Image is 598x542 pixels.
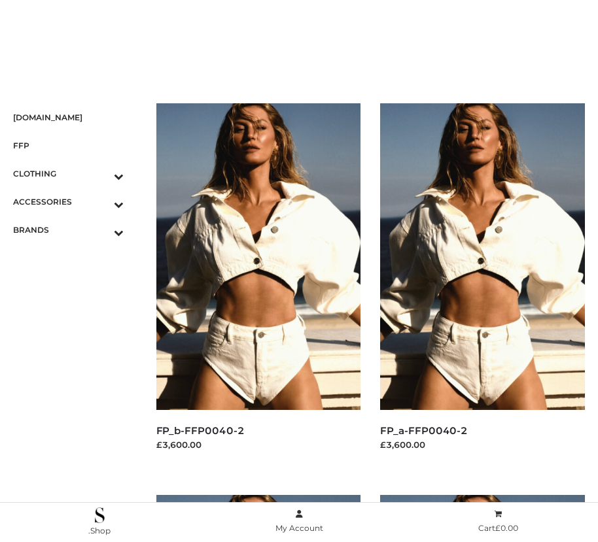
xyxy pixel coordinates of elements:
button: Toggle Submenu [78,216,124,244]
span: CLOTHING [13,166,124,181]
span: ACCESSORIES [13,194,124,209]
button: Toggle Submenu [78,188,124,216]
a: FFP [13,131,124,160]
a: ACCESSORIESToggle Submenu [13,188,124,216]
span: [DOMAIN_NAME] [13,110,124,125]
img: .Shop [95,507,105,523]
span: BRANDS [13,222,124,237]
a: BRANDSToggle Submenu [13,216,124,244]
a: My Account [200,507,399,536]
a: FP_a-FFP0040-2 [380,424,468,437]
div: £3,600.00 [156,438,361,451]
button: Toggle Submenu [78,160,124,188]
span: £ [495,523,501,533]
span: Cart [478,523,518,533]
span: .Shop [88,526,111,535]
a: FP_b-FFP0040-2 [156,424,245,437]
a: Cart£0.00 [398,507,598,536]
a: CLOTHINGToggle Submenu [13,160,124,188]
a: [DOMAIN_NAME] [13,103,124,131]
span: FFP [13,138,124,153]
div: £3,600.00 [380,438,585,451]
span: My Account [275,523,323,533]
bdi: 0.00 [495,523,518,533]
